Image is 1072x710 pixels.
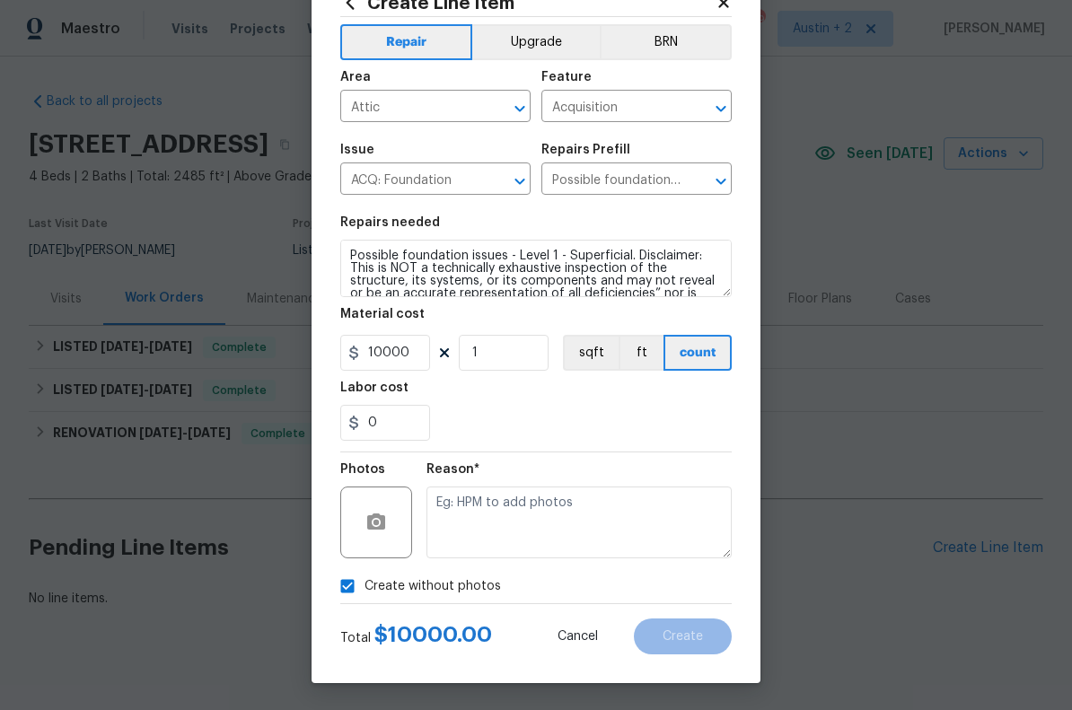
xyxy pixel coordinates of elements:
[619,335,663,371] button: ft
[340,463,385,476] h5: Photos
[563,335,619,371] button: sqft
[340,216,440,229] h5: Repairs needed
[600,24,732,60] button: BRN
[340,24,472,60] button: Repair
[340,240,732,297] textarea: Possible foundation issues - Level 1 - Superficial. Disclaimer: This is NOT a technically exhaust...
[634,618,732,654] button: Create
[541,144,630,156] h5: Repairs Prefill
[340,308,425,320] h5: Material cost
[558,630,598,644] span: Cancel
[708,169,734,194] button: Open
[663,335,732,371] button: count
[340,626,492,647] div: Total
[426,463,479,476] h5: Reason*
[365,577,501,596] span: Create without photos
[340,381,409,394] h5: Labor cost
[472,24,601,60] button: Upgrade
[374,624,492,645] span: $ 10000.00
[708,96,734,121] button: Open
[340,71,371,83] h5: Area
[663,630,703,644] span: Create
[507,169,532,194] button: Open
[541,71,592,83] h5: Feature
[507,96,532,121] button: Open
[340,144,374,156] h5: Issue
[529,618,627,654] button: Cancel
